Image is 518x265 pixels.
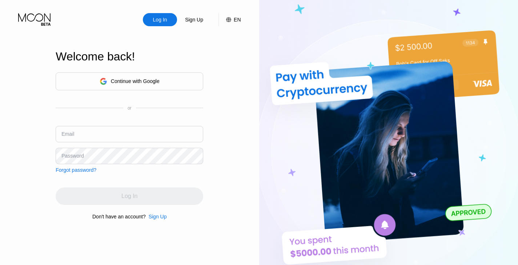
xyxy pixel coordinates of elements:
div: Password [61,153,84,159]
div: Sign Up [177,13,211,26]
div: Sign Up [149,214,167,219]
div: EN [218,13,241,26]
div: Don't have an account? [92,214,146,219]
div: Sign Up [184,16,204,23]
div: Log In [152,16,168,23]
div: Continue with Google [56,72,203,90]
div: Sign Up [146,214,167,219]
div: EN [234,17,241,23]
div: or [128,106,132,111]
div: Continue with Google [111,78,160,84]
div: Log In [143,13,177,26]
div: Forgot password? [56,167,96,173]
div: Email [61,131,74,137]
div: Welcome back! [56,50,203,63]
